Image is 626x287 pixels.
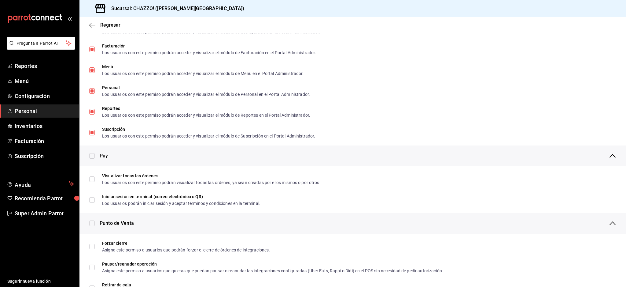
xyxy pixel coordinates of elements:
div: Facturación [102,44,316,48]
div: Los usuarios con este permiso podrán acceder y visualizar el módulo de Personal en el Portal Admi... [102,92,310,96]
div: Los usuarios podrán iniciar sesión y aceptar términos y condiciones en la terminal. [102,201,260,206]
div: Los usuarios con este permiso podrán visualizar todas las órdenes, ya sean creadas por ellos mism... [102,180,321,185]
span: Personal [15,107,74,115]
div: Personal [102,85,310,90]
span: Ayuda [15,180,66,187]
span: Configuración [15,92,74,100]
span: Recomienda Parrot [15,194,74,202]
div: Asigna este permiso a usuarios que quieras que puedan pausar o reanudar las integraciones configu... [102,269,443,273]
span: Inventarios [15,122,74,130]
button: Regresar [89,22,120,28]
span: Punto de Venta [100,220,134,227]
span: Sugerir nueva función [7,278,74,285]
div: Reportes [102,106,310,111]
span: Facturación [15,137,74,145]
button: Pregunta a Parrot AI [7,37,75,50]
button: open_drawer_menu [67,16,72,21]
div: Retirar de caja [102,283,352,287]
span: Super Admin Parrot [15,209,74,217]
div: Asigna este permiso a usuarios que podrán forzar el cierre de órdenes de integraciones. [102,248,270,252]
div: Pausar/reanudar operación [102,262,443,266]
span: Reportes [15,62,74,70]
span: Regresar [100,22,120,28]
div: Iniciar sesión en terminal (correo electrónico o QR) [102,194,260,199]
a: Pregunta a Parrot AI [4,44,75,51]
div: Suscripción [102,127,315,131]
span: Pregunta a Parrot AI [17,40,66,47]
div: Los usuarios con este permiso podrán acceder y visualizar el módulo de Reportes en el Portal Admi... [102,113,310,117]
div: Los usuarios con este permiso podrán acceder y visualizar el módulo de Facturación en el Portal A... [102,51,316,55]
h3: Sucursal: CHAZZO! ([PERSON_NAME][GEOGRAPHIC_DATA]) [106,5,245,12]
span: Pay [100,152,108,160]
div: Los usuarios con este permiso podrán acceder y visualizar el módulo de Menú en el Portal Administ... [102,71,304,76]
div: Los usuarios con este permiso podrán acceder y visualizar el módulo de Configuración en el Portal... [102,30,320,34]
div: Forzar cierre [102,241,270,245]
div: Los usuarios con este permiso podrán acceder y visualizar el módulo de Suscripción en el Portal A... [102,134,315,138]
div: Menú [102,65,304,69]
span: Menú [15,77,74,85]
div: Visualizar todas las órdenes [102,174,321,178]
span: Suscripción [15,152,74,160]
